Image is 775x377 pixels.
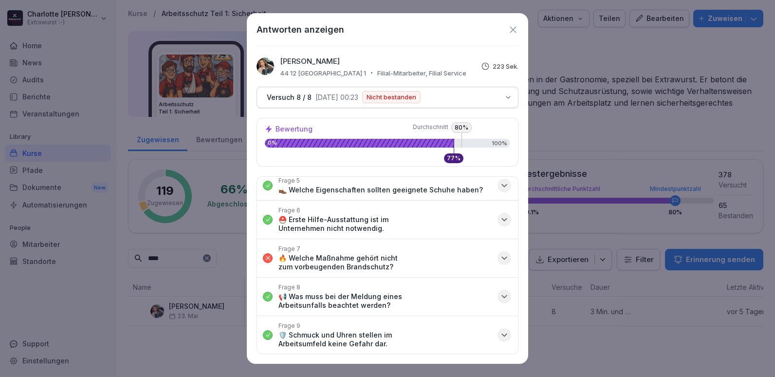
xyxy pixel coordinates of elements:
[278,215,492,233] p: ⛑️ Erste Hilfe-Ausstattung ist im Unternehmen nicht notwendig.
[257,23,344,36] h1: Antworten anzeigen
[276,126,313,132] p: Bewertung
[377,69,466,77] p: Filial-Mitarbeiter, Filial Service
[390,123,448,131] span: Durchschnitt
[278,292,492,310] p: 📢 Was muss bei der Meldung eines Arbeitsunfalls beachtet werden?
[278,283,300,291] p: Frage 8
[280,69,366,77] p: 44 12 [GEOGRAPHIC_DATA] 1
[280,56,340,67] p: [PERSON_NAME]
[278,322,300,330] p: Frage 9
[257,171,518,200] button: Frage 5👞 Welche Eigenschaften sollten geeignete Schuhe haben?
[278,254,492,271] p: 🔥 Welche Maßnahme gehört nicht zum vorbeugenden Brandschutz?
[451,122,472,133] p: 80 %
[257,239,518,277] button: Frage 7🔥 Welche Maßnahme gehört nicht zum vorbeugenden Brandschutz?
[278,177,300,185] p: Frage 5
[447,155,461,161] p: 77 %
[315,94,358,101] p: [DATE] 00:23
[257,278,518,316] button: Frage 8📢 Was muss bei der Meldung eines Arbeitsunfalls beachtet werden?
[278,207,300,214] p: Frage 6
[257,201,518,239] button: Frage 6⛑️ Erste Hilfe-Ausstattung ist im Unternehmen nicht notwendig.
[267,93,312,102] p: Versuch 8 / 8
[367,94,416,100] p: Nicht bestanden
[493,62,518,70] p: 223 Sek.
[492,141,507,146] p: 100%
[265,140,454,146] p: 0%
[257,57,274,75] img: xhpmrdh1yonvgwgja8inz43r.png
[257,316,518,354] button: Frage 9🛡️ Schmuck und Uhren stellen im Arbeitsumfeld keine Gefahr dar.
[278,186,483,194] p: 👞 Welche Eigenschaften sollten geeignete Schuhe haben?
[278,331,492,348] p: 🛡️ Schmuck und Uhren stellen im Arbeitsumfeld keine Gefahr dar.
[278,245,300,253] p: Frage 7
